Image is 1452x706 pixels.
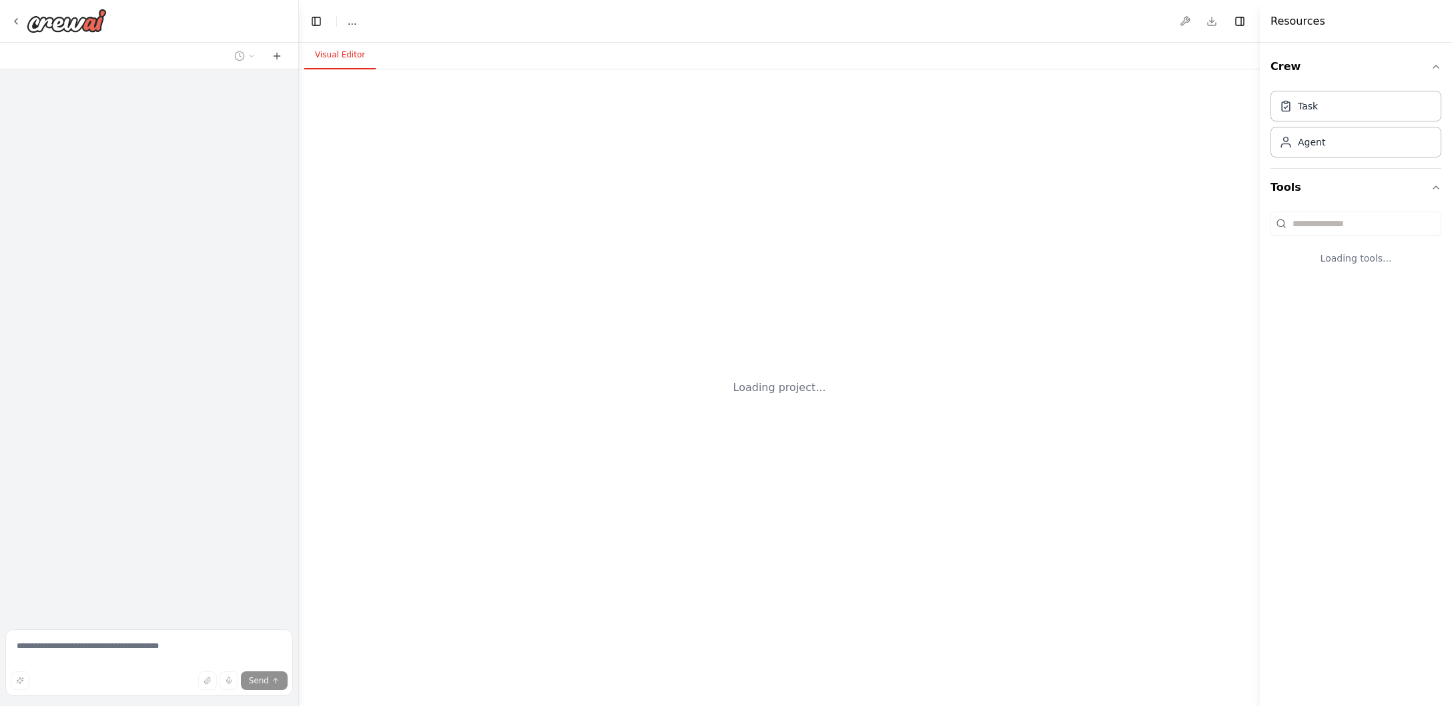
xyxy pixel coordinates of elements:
[198,671,217,690] button: Upload files
[249,675,269,686] span: Send
[1270,48,1441,85] button: Crew
[1298,99,1318,113] div: Task
[348,15,356,28] nav: breadcrumb
[11,671,29,690] button: Improve this prompt
[1270,169,1441,206] button: Tools
[304,41,376,69] button: Visual Editor
[1270,13,1325,29] h4: Resources
[27,9,107,33] img: Logo
[307,12,326,31] button: Hide left sidebar
[1270,206,1441,286] div: Tools
[1270,85,1441,168] div: Crew
[1298,135,1325,149] div: Agent
[241,671,288,690] button: Send
[348,15,356,28] span: ...
[229,48,261,64] button: Switch to previous chat
[733,380,826,396] div: Loading project...
[1270,241,1441,276] div: Loading tools...
[266,48,288,64] button: Start a new chat
[1230,12,1249,31] button: Hide right sidebar
[220,671,238,690] button: Click to speak your automation idea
